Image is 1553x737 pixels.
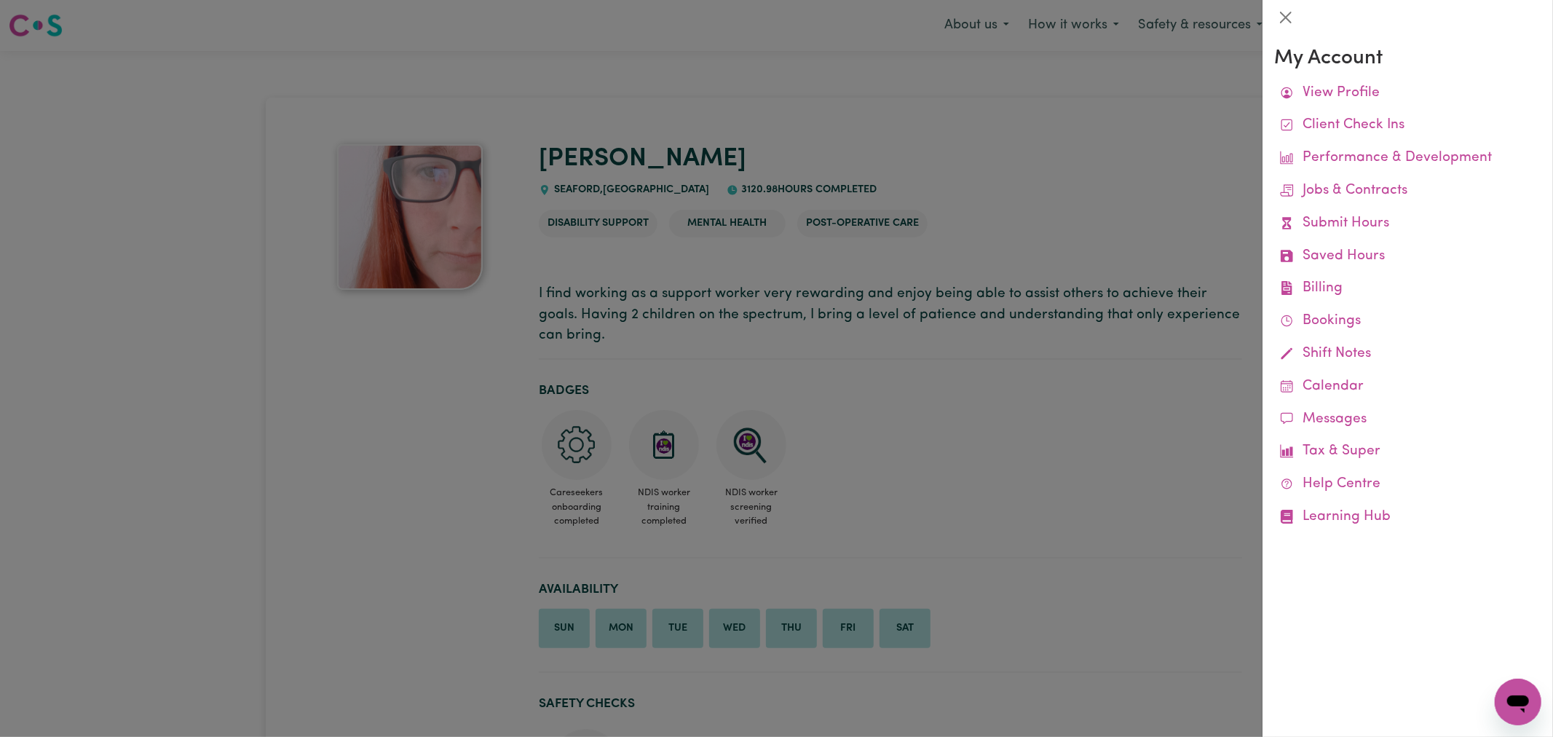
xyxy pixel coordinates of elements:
[1274,403,1541,436] a: Messages
[1274,175,1541,208] a: Jobs & Contracts
[1274,338,1541,371] a: Shift Notes
[1274,305,1541,338] a: Bookings
[1274,47,1541,71] h3: My Account
[1274,77,1541,110] a: View Profile
[1495,679,1541,725] iframe: Button to launch messaging window
[1274,371,1541,403] a: Calendar
[1274,468,1541,501] a: Help Centre
[1274,240,1541,273] a: Saved Hours
[1274,109,1541,142] a: Client Check Ins
[1274,6,1297,29] button: Close
[1274,272,1541,305] a: Billing
[1274,208,1541,240] a: Submit Hours
[1274,435,1541,468] a: Tax & Super
[1274,142,1541,175] a: Performance & Development
[1274,501,1541,534] a: Learning Hub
